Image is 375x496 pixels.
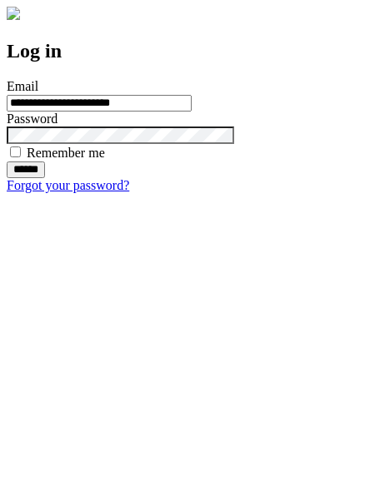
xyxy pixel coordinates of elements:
label: Password [7,112,57,126]
h2: Log in [7,40,368,62]
label: Remember me [27,146,105,160]
a: Forgot your password? [7,178,129,192]
label: Email [7,79,38,93]
img: logo-4e3dc11c47720685a147b03b5a06dd966a58ff35d612b21f08c02c0306f2b779.png [7,7,20,20]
